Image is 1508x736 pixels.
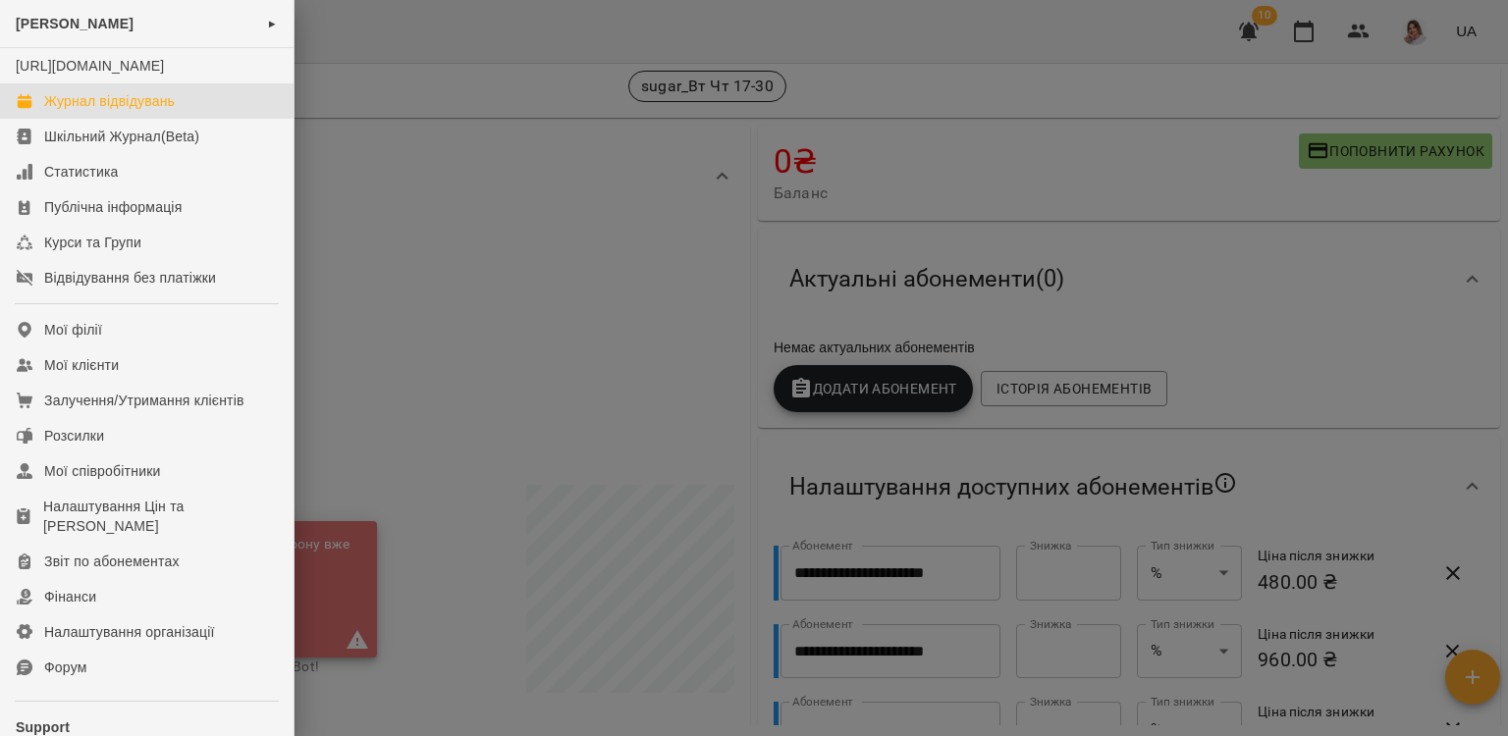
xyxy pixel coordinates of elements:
div: Мої філії [44,320,102,340]
div: Відвідування без платіжки [44,268,216,288]
div: Звіт по абонементах [44,552,180,571]
div: Налаштування Цін та [PERSON_NAME] [43,497,278,536]
div: Налаштування організації [44,622,215,642]
div: Журнал відвідувань [44,91,175,111]
span: [PERSON_NAME] [16,16,134,31]
div: Статистика [44,162,119,182]
div: Розсилки [44,426,104,446]
div: Публічна інформація [44,197,182,217]
div: Шкільний Журнал(Beta) [44,127,199,146]
a: [URL][DOMAIN_NAME] [16,58,164,74]
div: Залучення/Утримання клієнтів [44,391,244,410]
div: Мої клієнти [44,355,119,375]
div: Фінанси [44,587,96,606]
div: Курси та Групи [44,233,141,252]
span: ► [267,16,278,31]
div: Форум [44,657,87,677]
div: Мої співробітники [44,461,161,481]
